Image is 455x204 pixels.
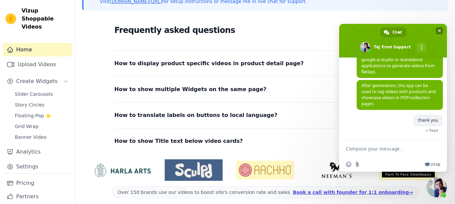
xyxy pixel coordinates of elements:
[15,112,51,119] span: Floating-Pop ⭐
[115,59,304,68] span: How to display product specific videos in product detail page?
[429,128,438,133] span: Read
[3,160,72,173] a: Settings
[3,190,72,203] a: Partners
[418,117,438,123] span: thank you
[11,122,72,131] a: Grid Wrap
[3,75,72,88] button: Create Widgets
[115,85,267,94] span: How to show multiple Widgets on the same page?
[115,136,416,146] button: How to show Title text below video cards?
[165,162,223,178] img: Sculpd US
[380,27,407,37] a: Chat
[436,27,443,34] span: Close chat
[93,162,151,178] img: HarlaArts
[236,161,294,179] img: Aachho
[293,190,413,195] a: Book a call with founder for 1:1 onboarding
[115,136,243,146] span: How to show Title text below video cards?
[115,59,416,68] button: How to display product specific videos in product detail page?
[15,134,46,140] span: Banner Video
[15,91,53,97] span: Slider Carousels
[115,111,416,120] button: How to translate labels on buttons to local language?
[11,111,72,120] a: Floating-Pop ⭐
[11,89,72,99] a: Slider Carousels
[15,123,38,130] span: Grid Wrap
[5,13,16,24] img: Vizup
[3,176,72,190] a: Pricing
[22,7,70,31] span: Vizup Shoppable Videos
[427,177,447,197] a: Close chat
[115,24,416,37] h2: Frequently asked questions
[11,100,72,110] a: Story Circles
[392,27,402,37] span: Chat
[355,162,360,167] span: Send a file
[361,57,435,75] span: google ai studio or standalone applications to generate videos from flatlays.
[3,145,72,159] a: Analytics
[115,111,278,120] span: How to translate labels on buttons to local language?
[430,162,440,167] span: Crisp
[3,58,72,71] a: Upload Videos
[15,101,44,108] span: Story Circles
[346,162,351,167] span: Insert an emoji
[11,132,72,142] a: Banner Video
[16,77,58,85] span: Create Widgets
[346,140,427,157] textarea: Compose your message...
[115,85,416,94] button: How to show multiple Widgets on the same page?
[425,162,440,167] a: Crisp
[361,83,436,107] span: After gemeration, this app can be used to tag videos with products and showcase videos in PDP/col...
[308,162,366,178] img: Neeman's
[3,43,72,56] a: Home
